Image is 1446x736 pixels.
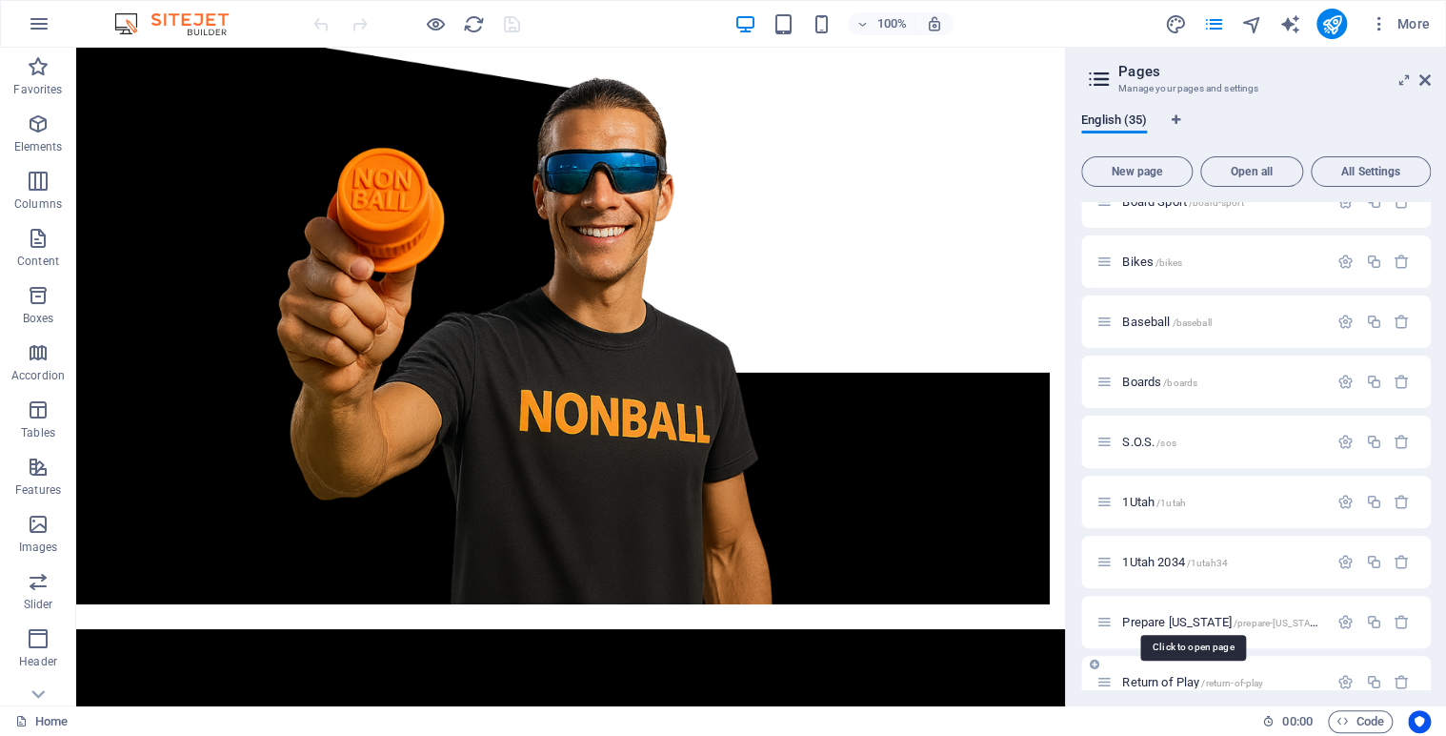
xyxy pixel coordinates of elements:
button: reload [462,12,485,35]
p: Boxes [23,311,54,326]
div: Remove [1394,674,1410,690]
span: New page [1090,166,1184,177]
h3: Manage your pages and settings [1118,80,1393,97]
button: Click here to leave preview mode and continue editing [424,12,447,35]
p: Tables [21,425,55,440]
div: S.O.S./sos [1116,436,1328,448]
button: text_generator [1278,12,1301,35]
div: Settings [1337,194,1354,210]
span: Click to open page [1122,375,1197,389]
div: Duplicate [1365,194,1381,210]
span: /return-of-play [1201,678,1263,688]
div: Settings [1337,674,1354,690]
i: Pages (Ctrl+Alt+S) [1202,13,1224,35]
button: All Settings [1311,156,1431,187]
span: English (35) [1081,109,1147,135]
div: Duplicate [1365,674,1381,690]
span: /bikes [1155,257,1182,268]
div: Return of Play/return-of-play [1116,676,1328,688]
div: Settings [1337,554,1354,570]
button: Code [1328,710,1393,733]
div: Duplicate [1365,254,1381,270]
p: Slider [24,597,53,612]
span: /prepare-[US_STATE] [1234,618,1325,628]
button: navigator [1240,12,1263,35]
span: /baseball [1172,317,1211,328]
img: Editor Logo [110,12,252,35]
i: Publish [1320,13,1342,35]
div: Settings [1337,254,1354,270]
div: Settings [1337,434,1354,450]
i: On resize automatically adjust zoom level to fit chosen device. [926,15,943,32]
div: Remove [1394,314,1410,330]
div: Duplicate [1365,614,1381,630]
button: 100% [848,12,915,35]
div: Board Sport/board-sport [1116,195,1328,208]
i: Design (Ctrl+Alt+Y) [1164,13,1186,35]
div: 1Utah/1utah [1116,496,1328,508]
span: /boards [1163,378,1197,388]
div: Remove [1394,194,1410,210]
span: Code [1336,710,1384,733]
button: publish [1316,9,1347,39]
span: Click to open page [1122,615,1324,629]
span: More [1370,14,1430,33]
span: All Settings [1319,166,1422,177]
button: Usercentrics [1408,710,1431,733]
span: Click to open page [1122,555,1228,569]
div: Duplicate [1365,314,1381,330]
div: Duplicate [1365,434,1381,450]
div: Duplicate [1365,374,1381,390]
div: Remove [1394,494,1410,510]
div: Language Tabs [1081,112,1431,149]
i: AI Writer [1278,13,1300,35]
span: Return of Play [1122,675,1263,689]
h6: 100% [876,12,907,35]
div: Remove [1394,254,1410,270]
div: Settings [1337,314,1354,330]
div: Remove [1394,614,1410,630]
div: Settings [1337,494,1354,510]
div: Duplicate [1365,494,1381,510]
i: Navigator [1240,13,1262,35]
span: Click to open page [1122,435,1175,449]
h2: Pages [1118,63,1431,80]
button: New page [1081,156,1193,187]
button: Open all [1200,156,1303,187]
span: Open all [1209,166,1295,177]
p: Images [19,540,58,555]
i: Reload page [463,13,485,35]
div: Boards/boards [1116,376,1328,388]
div: Bikes/bikes [1116,256,1328,268]
div: Remove [1394,434,1410,450]
p: Columns [14,196,62,212]
div: 1Utah 2034/1utah34 [1116,556,1328,568]
span: Click to open page [1122,255,1182,269]
a: Click to cancel selection. Double-click to open Pages [15,710,68,733]
div: Remove [1394,554,1410,570]
span: /board-sport [1189,197,1244,208]
p: Elements [14,139,63,154]
span: Click to open page [1122,495,1186,509]
span: Click to open page [1122,315,1211,329]
button: pages [1202,12,1225,35]
p: Favorites [13,82,62,97]
span: 00 00 [1282,710,1312,733]
div: Settings [1337,614,1354,630]
span: Click to open page [1122,194,1243,209]
button: design [1164,12,1187,35]
div: Remove [1394,374,1410,390]
div: Prepare [US_STATE]/prepare-[US_STATE] [1116,616,1328,628]
span: /1utah [1156,498,1186,508]
p: Content [17,254,59,269]
h6: Session time [1262,710,1313,733]
p: Header [19,654,57,669]
div: Settings [1337,374,1354,390]
div: Baseball/baseball [1116,316,1328,328]
span: /sos [1156,438,1176,448]
button: More [1362,9,1437,39]
div: Duplicate [1365,554,1381,570]
p: Accordion [11,368,65,383]
span: : [1295,714,1298,728]
span: /1utah34 [1187,558,1228,568]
